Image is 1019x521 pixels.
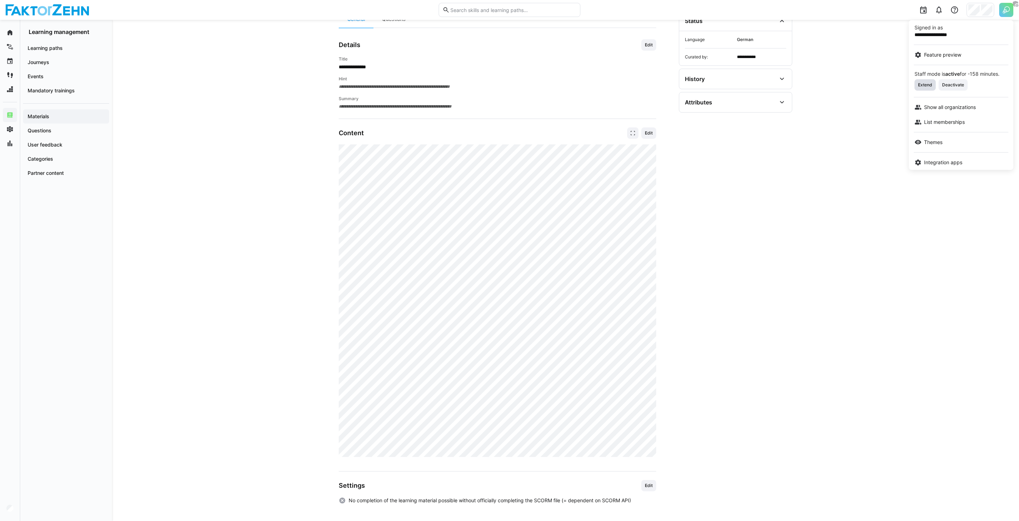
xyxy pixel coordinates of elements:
span: Extend [917,82,933,88]
span: Feature preview [924,51,961,58]
button: Extend [914,79,936,91]
button: Deactivate [939,79,968,91]
span: Deactivate [941,82,965,88]
span: Themes [924,139,942,146]
span: List memberships [924,119,965,126]
span: Integration apps [924,159,962,166]
span: Show all organizations [924,104,976,111]
div: Staff mode is for -158 minutes. [914,71,1008,76]
strong: active [945,71,960,77]
p: Signed in as [914,24,1008,31]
